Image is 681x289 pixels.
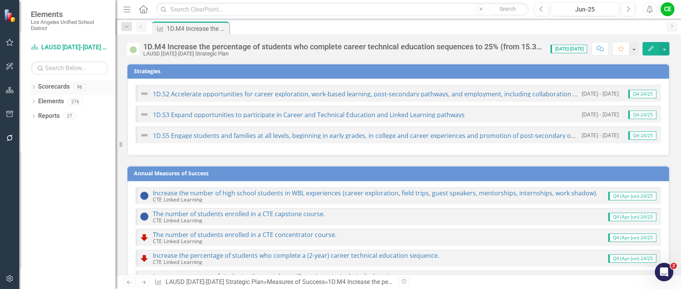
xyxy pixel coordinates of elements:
[156,3,529,16] input: Search ClearPoint...
[140,212,149,221] img: At or Above Plan
[655,263,673,281] iframe: Intercom live chat
[671,263,677,269] span: 2
[582,131,619,139] small: [DATE] - [DATE]
[140,233,149,242] img: Off Track
[134,170,665,176] h3: Annual Measures of Success
[328,278,674,286] div: 1D.M4 Increase the percentage of students who complete career technical education sequences to 25...
[153,217,202,224] small: CTE Linked Learning
[38,112,60,121] a: Reports
[31,10,108,19] span: Elements
[38,97,64,106] a: Elements
[140,191,149,200] img: At or Above Plan
[153,237,202,245] small: CTE Linked Learning
[167,24,227,34] div: 1D.M4 Increase the percentage of students who complete career technical education sequences to 25...
[74,84,86,90] div: 96
[64,113,76,119] div: 27
[153,196,202,203] small: CTE Linked Learning
[488,4,527,15] button: Search
[143,51,543,57] div: LAUSD [DATE]-[DATE] Strategic Plan
[153,111,465,119] a: 1D.S3 Expand opportunities to participate in Career and Technical Education and Linked Learning p...
[628,90,656,98] span: Q4-24/25
[134,68,665,74] h3: Strategies
[140,110,149,119] img: Not Defined
[154,278,392,287] div: » »
[608,254,656,263] span: Q4 (Apr-Jun)-24/25
[153,230,336,239] a: The number of students enrolled in a CTE concentrator course.
[153,251,439,260] a: Increase the percentage of students who complete a (2-year) career technical education sequence.
[628,131,656,140] span: Q4-24/25
[153,189,597,197] a: Increase the number of high school students in WBL experiences (career exploration, field trips, ...
[31,19,108,32] small: Los Angeles Unified School District
[140,274,149,284] img: Not Defined
[140,131,149,140] img: Not Defined
[499,6,516,12] span: Search
[608,192,656,200] span: Q4 (Apr-Jun)-24/25
[3,8,18,23] img: ClearPoint Strategy
[31,61,108,75] input: Search Below...
[166,278,264,286] a: LAUSD [DATE]-[DATE] Strategic Plan
[143,42,543,51] div: 1D.M4 Increase the percentage of students who complete career technical education sequences to 25...
[628,111,656,119] span: Q4-24/25
[153,210,325,218] a: The number of students enrolled in a CTE capstone course.
[550,45,587,53] span: [DATE]-[DATE]
[153,258,202,265] small: CTE Linked Learning
[608,234,656,242] span: Q4 (Apr-Jun)-24/25
[551,2,619,16] button: Jun-25
[582,90,619,97] small: [DATE] - [DATE]
[554,5,616,14] div: Jun-25
[153,131,589,140] a: 1D.S5 Engage students and families at all levels, beginning in early grades, in college and caree...
[140,254,149,263] img: Off Track
[267,278,325,286] a: Measures of Success
[140,89,149,98] img: Not Defined
[127,43,139,55] img: Showing Improvement
[582,111,619,118] small: [DATE] - [DATE]
[68,98,83,105] div: 276
[608,213,656,221] span: Q4 (Apr-Jun)-24/25
[31,43,108,52] a: LAUSD [DATE]-[DATE] Strategic Plan
[38,82,70,91] a: Scorecards
[661,2,674,16] button: CE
